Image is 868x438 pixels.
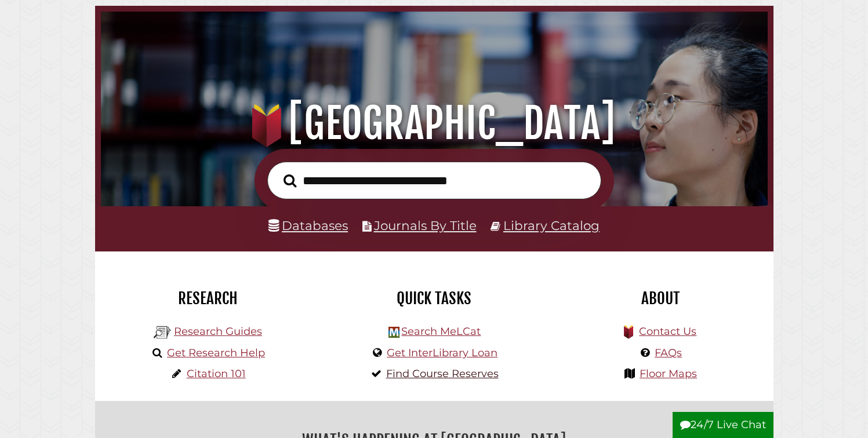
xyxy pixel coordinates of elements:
[639,325,696,338] a: Contact Us
[167,346,265,359] a: Get Research Help
[174,325,262,338] a: Research Guides
[268,218,348,233] a: Databases
[503,218,600,233] a: Library Catalog
[374,218,477,233] a: Journals By Title
[387,346,497,359] a: Get InterLibrary Loan
[104,289,313,308] h2: Research
[556,289,765,308] h2: About
[401,325,481,338] a: Search MeLCat
[386,367,499,380] a: Find Course Reserves
[154,324,171,341] img: Hekman Library Logo
[388,327,400,338] img: Hekman Library Logo
[278,171,302,191] button: Search
[330,289,539,308] h2: Quick Tasks
[284,174,296,188] i: Search
[640,367,697,380] a: Floor Maps
[655,346,682,359] a: FAQs
[187,367,246,380] a: Citation 101
[114,98,754,149] h1: [GEOGRAPHIC_DATA]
